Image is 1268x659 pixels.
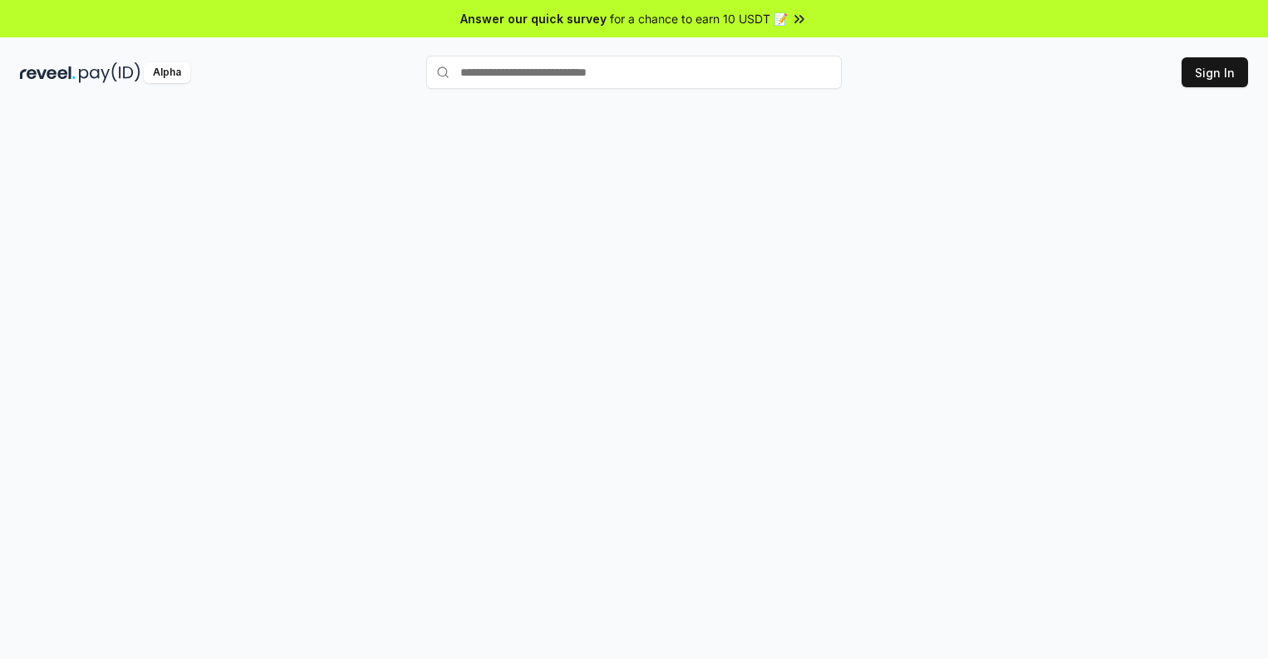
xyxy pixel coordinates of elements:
[144,62,190,83] div: Alpha
[460,10,607,27] span: Answer our quick survey
[79,62,140,83] img: pay_id
[610,10,788,27] span: for a chance to earn 10 USDT 📝
[1182,57,1248,87] button: Sign In
[20,62,76,83] img: reveel_dark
